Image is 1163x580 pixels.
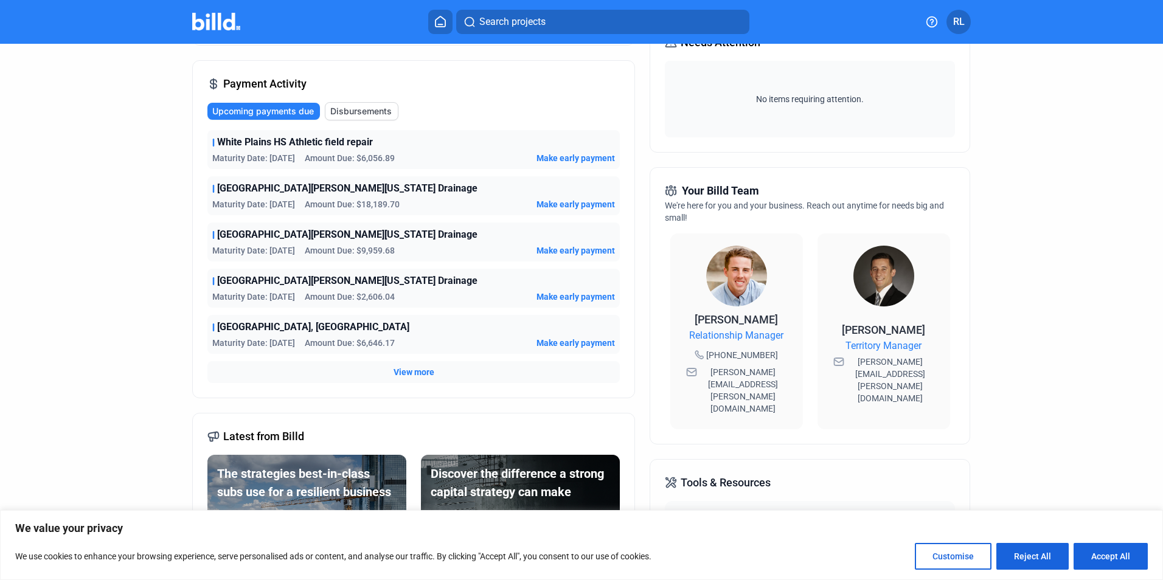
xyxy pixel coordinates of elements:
[217,135,373,150] span: White Plains HS Athletic field repair
[536,291,615,303] button: Make early payment
[853,246,914,306] img: Territory Manager
[212,152,295,164] span: Maturity Date: [DATE]
[706,349,778,361] span: [PHONE_NUMBER]
[1074,543,1148,570] button: Accept All
[946,10,971,34] button: RL
[672,508,724,523] div: Help Center
[325,102,398,120] button: Disbursements
[305,198,400,210] span: Amount Due: $18,189.70
[212,244,295,257] span: Maturity Date: [DATE]
[394,366,434,378] button: View more
[665,201,944,223] span: We're here for you and your business. Reach out anytime for needs big and small!
[207,103,320,120] button: Upcoming payments due
[305,244,395,257] span: Amount Due: $9,959.68
[953,15,965,29] span: RL
[536,198,615,210] button: Make early payment
[305,291,395,303] span: Amount Due: $2,606.04
[689,328,783,343] span: Relationship Manager
[212,291,295,303] span: Maturity Date: [DATE]
[681,474,771,491] span: Tools & Resources
[479,15,546,29] span: Search projects
[223,75,307,92] span: Payment Activity
[431,464,610,501] div: Discover the difference a strong capital strategy can make
[217,464,397,501] div: The strategies best-in-class subs use for a resilient business
[847,356,934,404] span: [PERSON_NAME][EMAIL_ADDRESS][PERSON_NAME][DOMAIN_NAME]
[700,366,787,415] span: [PERSON_NAME][EMAIL_ADDRESS][PERSON_NAME][DOMAIN_NAME]
[845,339,922,353] span: Territory Manager
[330,105,392,117] span: Disbursements
[15,549,651,564] p: We use cookies to enhance your browsing experience, serve personalised ads or content, and analys...
[670,93,949,105] span: No items requiring attention.
[15,521,1148,536] p: We value your privacy
[456,10,749,34] button: Search projects
[682,182,759,199] span: Your Billd Team
[305,152,395,164] span: Amount Due: $6,056.89
[217,181,477,196] span: [GEOGRAPHIC_DATA][PERSON_NAME][US_STATE] Drainage
[915,543,991,570] button: Customise
[536,152,615,164] button: Make early payment
[706,246,767,306] img: Relationship Manager
[223,428,304,445] span: Latest from Billd
[536,244,615,257] button: Make early payment
[217,227,477,242] span: [GEOGRAPHIC_DATA][PERSON_NAME][US_STATE] Drainage
[695,313,778,326] span: [PERSON_NAME]
[192,13,240,30] img: Billd Company Logo
[212,337,295,349] span: Maturity Date: [DATE]
[217,274,477,288] span: [GEOGRAPHIC_DATA][PERSON_NAME][US_STATE] Drainage
[305,337,395,349] span: Amount Due: $6,646.17
[536,337,615,349] button: Make early payment
[212,198,295,210] span: Maturity Date: [DATE]
[212,105,314,117] span: Upcoming payments due
[665,501,954,530] button: Help Center
[996,543,1069,570] button: Reject All
[217,320,409,334] span: [GEOGRAPHIC_DATA], [GEOGRAPHIC_DATA]
[842,323,925,336] span: [PERSON_NAME]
